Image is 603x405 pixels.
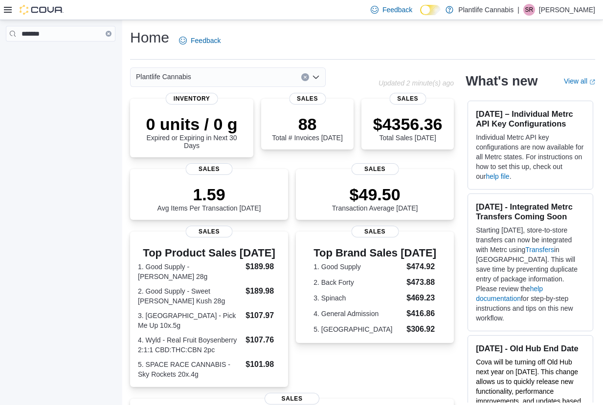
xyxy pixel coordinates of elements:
[246,261,280,273] dd: $189.98
[313,293,402,303] dt: 3. Spinach
[313,247,436,259] h3: Top Brand Sales [DATE]
[138,311,242,330] dt: 3. [GEOGRAPHIC_DATA] - Pick Me Up 10x.5g
[351,163,399,175] span: Sales
[406,323,436,335] dd: $306.92
[312,73,320,81] button: Open list of options
[406,261,436,273] dd: $474.92
[313,324,402,334] dt: 5. [GEOGRAPHIC_DATA]
[476,225,585,323] p: Starting [DATE], store-to-store transfers can now be integrated with Metrc using in [GEOGRAPHIC_D...
[20,5,64,15] img: Cova
[138,286,242,306] dt: 2. Good Supply - Sweet [PERSON_NAME] Kush 28g
[523,4,535,16] div: Skyler Rowsell
[157,185,261,204] p: 1.59
[272,114,342,134] p: 88
[382,5,412,15] span: Feedback
[476,343,585,353] h3: [DATE] - Old Hub End Date
[313,277,402,287] dt: 2. Back Forty
[589,79,595,85] svg: External link
[420,5,441,15] input: Dark Mode
[351,226,399,237] span: Sales
[138,247,280,259] h3: Top Product Sales [DATE]
[138,114,246,149] div: Expired or Expiring in Next 30 Days
[272,114,342,142] div: Total # Invoices [DATE]
[406,292,436,304] dd: $469.23
[332,185,418,204] p: $49.50
[373,114,443,134] p: $4356.36
[136,71,191,83] span: Plantlife Cannabis
[138,335,242,355] dt: 4. Wyld - Real Fruit Boysenberry 2:1:1 CBD:THC:CBN 2pc
[157,185,261,212] div: Avg Items Per Transaction [DATE]
[389,93,426,105] span: Sales
[476,132,585,181] p: Individual Metrc API key configurations are now available for all Metrc states. For instructions ...
[476,202,585,221] h3: [DATE] - Integrated Metrc Transfers Coming Soon
[466,73,537,89] h2: What's new
[185,163,233,175] span: Sales
[525,4,534,16] span: SR
[166,93,218,105] span: Inventory
[130,28,169,47] h1: Home
[191,36,221,45] span: Feedback
[138,360,242,379] dt: 5. SPACE RACE CANNABIS - Sky Rockets 20x.4g
[106,31,112,37] button: Clear input
[246,285,280,297] dd: $189.98
[525,246,554,254] a: Transfers
[313,309,402,319] dt: 4. General Admission
[185,226,233,237] span: Sales
[486,172,509,180] a: help file
[373,114,443,142] div: Total Sales [DATE]
[246,334,280,346] dd: $107.76
[379,79,454,87] p: Updated 2 minute(s) ago
[406,308,436,320] dd: $416.86
[289,93,326,105] span: Sales
[564,77,595,85] a: View allExternal link
[476,109,585,128] h3: [DATE] – Individual Metrc API Key Configurations
[301,73,309,81] button: Clear input
[517,4,519,16] p: |
[539,4,595,16] p: [PERSON_NAME]
[313,262,402,272] dt: 1. Good Supply
[332,185,418,212] div: Transaction Average [DATE]
[458,4,514,16] p: Plantlife Cannabis
[138,262,242,281] dt: 1. Good Supply - [PERSON_NAME] 28g
[175,31,224,50] a: Feedback
[265,393,319,405] span: Sales
[246,310,280,321] dd: $107.97
[6,43,115,67] nav: Complex example
[406,277,436,288] dd: $473.88
[138,114,246,134] p: 0 units / 0 g
[246,359,280,370] dd: $101.98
